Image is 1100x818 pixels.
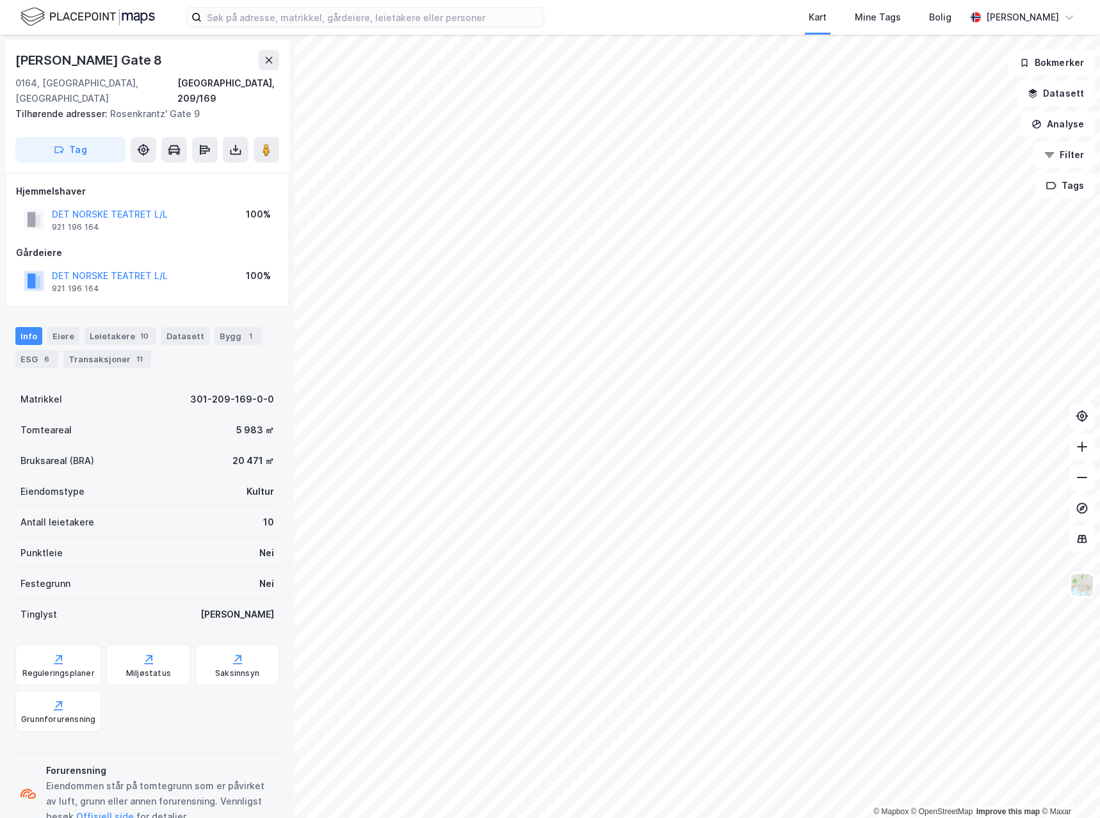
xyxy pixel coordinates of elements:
div: [GEOGRAPHIC_DATA], 209/169 [177,76,279,106]
span: Tilhørende adresser: [15,108,110,119]
div: Datasett [161,327,209,345]
input: Søk på adresse, matrikkel, gårdeiere, leietakere eller personer [202,8,544,27]
a: Mapbox [873,807,909,816]
div: ESG [15,350,58,368]
div: 301-209-169-0-0 [190,392,274,407]
div: Leietakere [85,327,156,345]
a: OpenStreetMap [911,807,973,816]
div: 5 983 ㎡ [236,422,274,438]
button: Tags [1035,173,1095,198]
div: Bygg [214,327,262,345]
a: Improve this map [976,807,1040,816]
img: logo.f888ab2527a4732fd821a326f86c7f29.svg [20,6,155,28]
div: Antall leietakere [20,515,94,530]
div: Miljøstatus [126,668,171,678]
div: 100% [246,268,271,284]
div: Bruksareal (BRA) [20,453,94,469]
div: Festegrunn [20,576,70,591]
div: 921 196 164 [52,222,99,232]
div: [PERSON_NAME] [986,10,1059,25]
button: Analyse [1021,111,1095,137]
div: Rosenkrantz' Gate 9 [15,106,269,122]
div: Grunnforurensning [21,714,95,725]
div: 100% [246,207,271,222]
div: 20 471 ㎡ [232,453,274,469]
div: Hjemmelshaver [16,184,279,199]
button: Filter [1033,142,1095,168]
div: 0164, [GEOGRAPHIC_DATA], [GEOGRAPHIC_DATA] [15,76,177,106]
div: Tinglyst [20,607,57,622]
div: Transaksjoner [63,350,151,368]
div: Gårdeiere [16,245,279,261]
div: Forurensning [46,763,274,778]
div: Tomteareal [20,422,72,438]
button: Tag [15,137,125,163]
div: 6 [40,353,53,365]
div: Matrikkel [20,392,62,407]
button: Bokmerker [1008,50,1095,76]
div: Nei [259,576,274,591]
div: 1 [244,330,257,342]
div: Punktleie [20,545,63,561]
div: Nei [259,545,274,561]
div: 10 [263,515,274,530]
button: Datasett [1017,81,1095,106]
div: Kart [809,10,827,25]
div: Bolig [929,10,951,25]
img: Z [1070,573,1094,597]
div: [PERSON_NAME] [200,607,274,622]
div: Reguleringsplaner [22,668,95,678]
div: 921 196 164 [52,284,99,294]
div: Saksinnsyn [215,668,259,678]
div: Kontrollprogram for chat [1036,757,1100,818]
div: [PERSON_NAME] Gate 8 [15,50,165,70]
iframe: Chat Widget [1036,757,1100,818]
div: 11 [133,353,146,365]
div: Info [15,327,42,345]
div: 10 [138,330,151,342]
div: Kultur [247,484,274,499]
div: Eiendomstype [20,484,85,499]
div: Mine Tags [855,10,901,25]
div: Eiere [47,327,79,345]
